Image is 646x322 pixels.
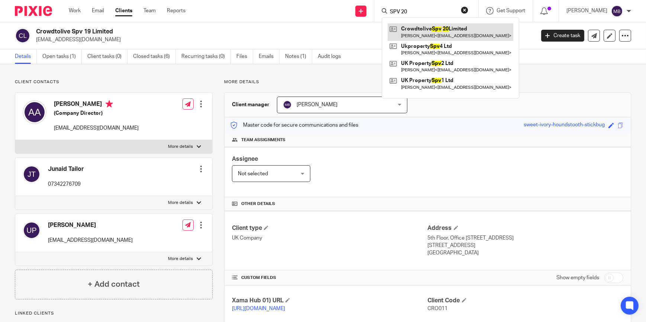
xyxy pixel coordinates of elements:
span: Team assignments [241,137,285,143]
p: Client contacts [15,79,213,85]
img: svg%3E [15,28,30,43]
a: Email [92,7,104,14]
p: 07342276709 [48,180,84,188]
p: 5th Floor, Office [STREET_ADDRESS] [428,234,623,242]
span: Other details [241,201,275,207]
a: Team [143,7,156,14]
img: svg%3E [283,100,292,109]
p: [PERSON_NAME] [566,7,607,14]
img: svg%3E [23,221,41,239]
a: Details [15,49,37,64]
span: Assignee [232,156,258,162]
p: More details [168,200,193,206]
a: Client tasks (0) [87,49,127,64]
p: [GEOGRAPHIC_DATA] [428,249,623,257]
a: Notes (1) [285,49,312,64]
img: Pixie [15,6,52,16]
p: [EMAIL_ADDRESS][DOMAIN_NAME] [48,237,133,244]
a: Create task [541,30,584,42]
span: [PERSON_NAME] [297,102,337,107]
h4: CUSTOM FIELDS [232,275,427,281]
h4: Xama Hub 01) URL [232,297,427,305]
label: Show empty fields [556,274,599,282]
img: svg%3E [611,5,623,17]
input: Search [389,9,456,16]
span: Get Support [497,8,525,13]
h4: Address [428,224,623,232]
p: Master code for secure communications and files [230,121,358,129]
a: Audit logs [318,49,346,64]
p: Linked clients [15,310,213,316]
h4: Junaid Tailor [48,165,84,173]
p: [STREET_ADDRESS] [428,242,623,249]
span: Not selected [238,171,268,176]
a: Reports [167,7,185,14]
a: [URL][DOMAIN_NAME] [232,306,285,311]
p: More details [168,144,193,150]
a: Open tasks (1) [42,49,82,64]
a: Closed tasks (6) [133,49,176,64]
i: Primary [106,100,113,108]
img: svg%3E [23,165,41,183]
span: CRO011 [428,306,448,311]
div: sweet-ivory-houndstooth-stickbug [524,121,605,130]
h4: Client type [232,224,427,232]
a: Clients [115,7,132,14]
h4: + Add contact [88,279,140,290]
p: [EMAIL_ADDRESS][DOMAIN_NAME] [36,36,530,43]
h4: [PERSON_NAME] [48,221,133,229]
button: Clear [461,6,468,14]
h2: Crowdtolive Spv 19 Limited [36,28,431,36]
p: UK Company [232,234,427,242]
h4: [PERSON_NAME] [54,100,139,110]
h3: Client manager [232,101,269,108]
img: svg%3E [23,100,46,124]
h4: Client Code [428,297,623,305]
a: Files [236,49,253,64]
a: Emails [259,49,280,64]
p: [EMAIL_ADDRESS][DOMAIN_NAME] [54,124,139,132]
p: More details [168,256,193,262]
a: Work [69,7,81,14]
h5: (Company Director) [54,110,139,117]
a: Recurring tasks (0) [181,49,231,64]
p: More details [224,79,631,85]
